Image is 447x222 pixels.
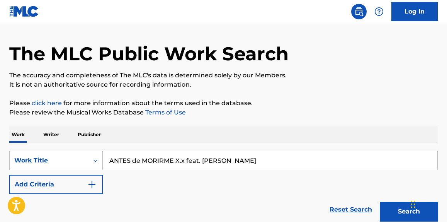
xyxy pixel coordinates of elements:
a: Public Search [351,4,367,19]
a: Terms of Use [144,109,186,116]
a: Log In [391,2,438,21]
p: The accuracy and completeness of The MLC's data is determined solely by our Members. [9,71,438,80]
p: It is not an authoritative source for recording information. [9,80,438,89]
p: Writer [41,126,61,143]
a: Reset Search [326,201,376,218]
iframe: Chat Widget [408,185,447,222]
p: Work [9,126,27,143]
img: MLC Logo [9,6,39,17]
div: Drag [411,193,415,216]
div: Help [371,4,387,19]
p: Please review the Musical Works Database [9,108,438,117]
img: help [374,7,384,16]
p: Publisher [75,126,103,143]
button: Add Criteria [9,175,103,194]
button: Search [380,202,438,221]
img: search [354,7,364,16]
h1: The MLC Public Work Search [9,42,289,65]
img: 9d2ae6d4665cec9f34b9.svg [87,180,97,189]
div: Work Title [14,156,84,165]
a: click here [32,99,62,107]
p: Please for more information about the terms used in the database. [9,99,438,108]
